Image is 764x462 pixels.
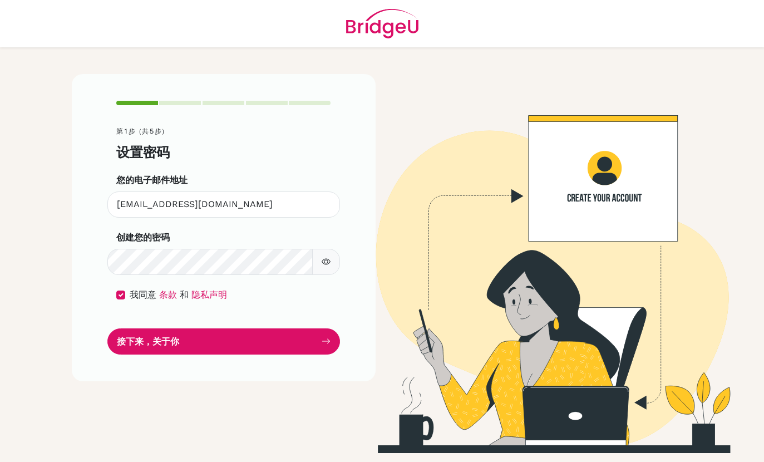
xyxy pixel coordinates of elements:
[117,336,179,346] font: 接下来，关于你
[116,232,170,243] font: 创建您的密码
[159,289,177,300] a: 条款
[116,127,168,135] font: 第 1 步（共 5 步）
[116,175,188,185] font: 您的电子邮件地址
[116,144,170,160] font: 设置密码
[180,289,189,300] font: 和
[191,289,227,300] a: 隐私声明
[107,328,340,355] button: 接下来，关于你
[130,289,156,300] font: 我同意
[107,191,340,218] input: 输入您的电子邮件*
